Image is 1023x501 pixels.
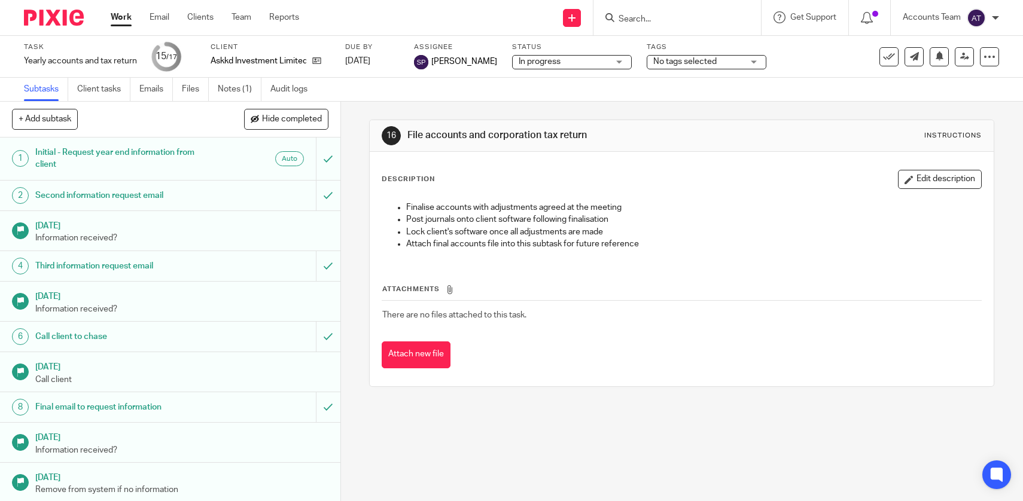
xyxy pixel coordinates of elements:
[35,444,328,456] p: Information received?
[12,328,29,345] div: 6
[35,232,328,244] p: Information received?
[12,258,29,274] div: 4
[512,42,632,52] label: Status
[35,429,328,444] h1: [DATE]
[924,131,982,140] div: Instructions
[903,11,961,23] p: Accounts Team
[24,42,137,52] label: Task
[12,399,29,416] div: 8
[406,213,981,225] p: Post journals onto client software following finalisation
[12,109,78,129] button: + Add subtask
[35,217,328,232] h1: [DATE]
[35,187,215,204] h1: Second information request email
[35,288,328,303] h1: [DATE]
[111,11,132,23] a: Work
[35,469,328,484] h1: [DATE]
[653,57,717,66] span: No tags selected
[269,11,299,23] a: Reports
[24,55,137,67] div: Yearly accounts and tax return
[431,56,497,68] span: [PERSON_NAME]
[790,13,836,22] span: Get Support
[406,226,981,238] p: Lock client's software once all adjustments are made
[211,42,330,52] label: Client
[218,78,261,101] a: Notes (1)
[35,328,215,346] h1: Call client to chase
[182,78,209,101] a: Files
[166,54,177,60] small: /17
[406,201,981,213] p: Finalise accounts with adjustments agreed at the meeting
[414,42,497,52] label: Assignee
[12,187,29,204] div: 2
[617,14,725,25] input: Search
[270,78,316,101] a: Audit logs
[414,55,428,69] img: svg%3E
[211,55,306,67] p: Askkd Investment Limited
[12,150,29,167] div: 1
[519,57,561,66] span: In progress
[262,115,322,124] span: Hide completed
[150,11,169,23] a: Email
[35,358,328,373] h1: [DATE]
[967,8,986,28] img: svg%3E
[24,78,68,101] a: Subtasks
[35,374,328,386] p: Call client
[35,398,215,416] h1: Final email to request information
[24,10,84,26] img: Pixie
[35,303,328,315] p: Information received?
[407,129,708,142] h1: File accounts and corporation tax return
[345,57,370,65] span: [DATE]
[647,42,766,52] label: Tags
[898,170,982,189] button: Edit description
[382,175,435,184] p: Description
[232,11,251,23] a: Team
[382,341,450,368] button: Attach new file
[382,126,401,145] div: 16
[139,78,173,101] a: Emails
[35,257,215,275] h1: Third information request email
[187,11,214,23] a: Clients
[345,42,399,52] label: Due by
[35,143,215,174] h1: Initial - Request year end information from client
[382,286,440,292] span: Attachments
[156,50,177,63] div: 15
[244,109,328,129] button: Hide completed
[382,311,526,319] span: There are no files attached to this task.
[35,484,328,496] p: Remove from system if no information
[77,78,130,101] a: Client tasks
[275,151,304,166] div: Auto
[406,238,981,250] p: Attach final accounts file into this subtask for future reference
